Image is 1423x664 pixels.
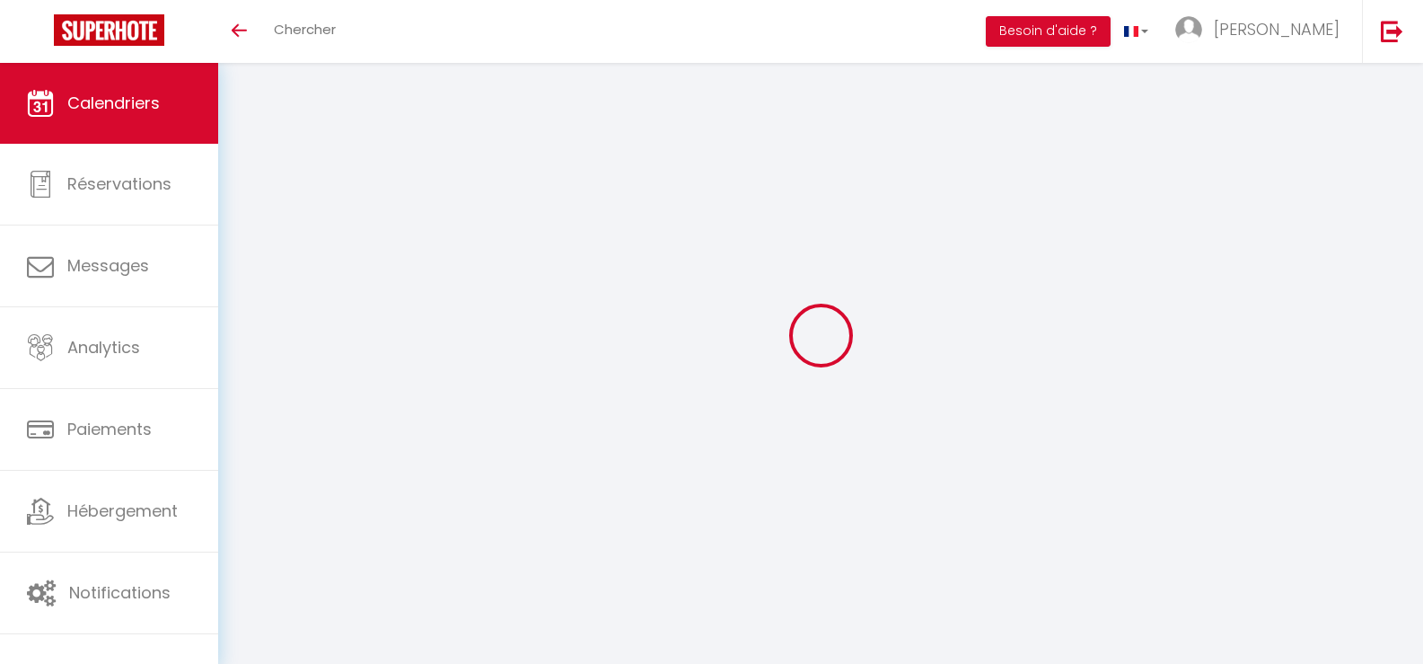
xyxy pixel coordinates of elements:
[986,16,1111,47] button: Besoin d'aide ?
[67,418,152,440] span: Paiements
[1175,16,1202,43] img: ...
[67,173,171,195] span: Réservations
[54,14,164,46] img: Super Booking
[67,500,178,522] span: Hébergement
[67,336,140,359] span: Analytics
[1381,20,1403,42] img: logout
[274,20,336,39] span: Chercher
[67,92,160,114] span: Calendriers
[69,581,171,604] span: Notifications
[1214,18,1340,40] span: [PERSON_NAME]
[67,254,149,277] span: Messages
